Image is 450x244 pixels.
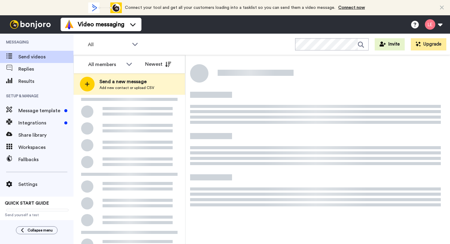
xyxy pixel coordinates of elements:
span: Collapse menu [28,228,53,233]
img: bj-logo-header-white.svg [7,20,53,29]
img: vm-color.svg [64,20,74,29]
span: Video messaging [78,20,124,29]
span: Fallbacks [18,156,73,163]
div: All members [88,61,123,68]
span: Results [18,78,73,85]
button: Newest [141,58,176,70]
span: Message template [18,107,62,114]
span: Add new contact or upload CSV [99,85,154,90]
button: Invite [375,38,405,50]
span: Workspaces [18,144,73,151]
button: Upgrade [411,38,446,50]
span: Connect your tool and get all your customers loading into a tasklist so you can send them a video... [125,6,335,10]
span: Share library [18,131,73,139]
div: animation [88,2,122,13]
span: All [88,41,129,48]
span: Settings [18,181,73,188]
span: Send yourself a test [5,213,69,217]
span: Send a new message [99,78,154,85]
span: Integrations [18,119,62,127]
a: Connect now [338,6,365,10]
button: Collapse menu [16,226,58,234]
span: Replies [18,65,73,73]
span: QUICK START GUIDE [5,201,49,205]
span: Send videos [18,53,73,61]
